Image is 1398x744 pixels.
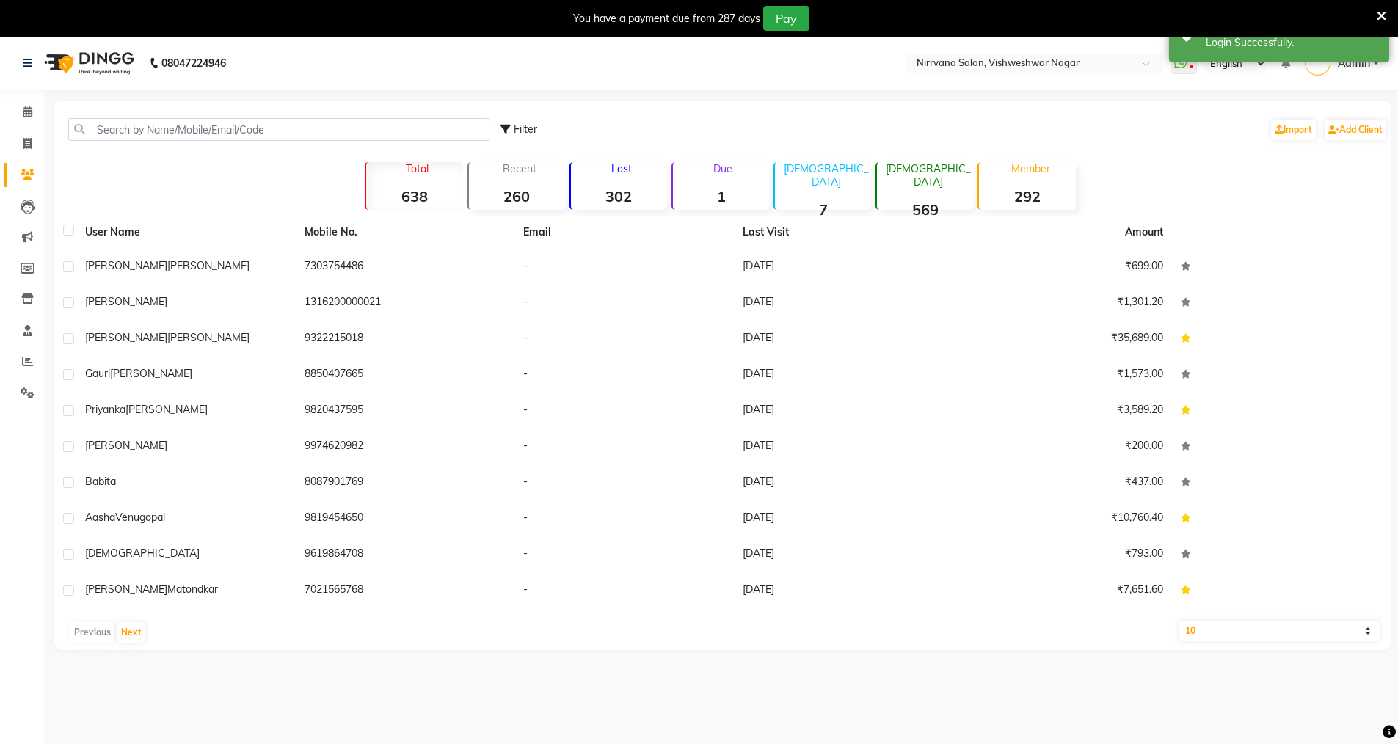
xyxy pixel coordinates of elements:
span: [PERSON_NAME] [85,259,167,272]
td: - [514,357,734,393]
p: Recent [475,162,565,175]
td: ₹699.00 [953,249,1172,285]
td: ₹1,573.00 [953,357,1172,393]
td: ₹10,760.40 [953,501,1172,537]
th: Email [514,216,734,249]
td: [DATE] [734,501,953,537]
span: Babita [85,475,116,488]
td: - [514,393,734,429]
span: Gauri [85,367,110,380]
td: [DATE] [734,249,953,285]
td: [DATE] [734,357,953,393]
td: 9820437595 [296,393,515,429]
td: [DATE] [734,393,953,429]
td: - [514,465,734,501]
span: [PERSON_NAME] [85,439,167,452]
td: ₹200.00 [953,429,1172,465]
p: Total [372,162,462,175]
td: ₹1,301.20 [953,285,1172,321]
td: - [514,321,734,357]
th: Amount [1116,216,1172,249]
b: 08047224946 [161,43,226,84]
td: - [514,285,734,321]
td: [DATE] [734,429,953,465]
span: [DEMOGRAPHIC_DATA] [85,547,200,560]
td: ₹7,651.60 [953,573,1172,609]
th: Mobile No. [296,216,515,249]
td: 9619864708 [296,537,515,573]
td: - [514,429,734,465]
td: ₹437.00 [953,465,1172,501]
span: [PERSON_NAME] [167,259,250,272]
td: ₹3,589.20 [953,393,1172,429]
span: Aasha [85,511,115,524]
span: Admin [1338,56,1370,71]
img: Admin [1305,50,1330,76]
strong: 260 [469,187,565,205]
td: [DATE] [734,537,953,573]
p: [DEMOGRAPHIC_DATA] [781,162,871,189]
a: Import [1271,120,1316,140]
th: Last Visit [734,216,953,249]
strong: 1 [673,187,769,205]
button: Next [117,622,145,643]
td: [DATE] [734,321,953,357]
button: Pay [763,6,809,31]
p: [DEMOGRAPHIC_DATA] [883,162,973,189]
span: [PERSON_NAME] [85,331,167,344]
td: 1316200000021 [296,285,515,321]
strong: 292 [979,187,1075,205]
span: [PERSON_NAME] [125,403,208,416]
td: 9819454650 [296,501,515,537]
td: 8087901769 [296,465,515,501]
td: 7021565768 [296,573,515,609]
td: ₹793.00 [953,537,1172,573]
div: Login Successfully. [1206,35,1378,51]
span: priyanka [85,403,125,416]
img: logo [37,43,138,84]
th: User Name [76,216,296,249]
td: - [514,573,734,609]
span: [PERSON_NAME] [85,295,167,308]
p: Member [985,162,1075,175]
p: Lost [577,162,667,175]
td: 9974620982 [296,429,515,465]
td: - [514,501,734,537]
span: Matondkar [167,583,218,596]
td: - [514,537,734,573]
td: [DATE] [734,573,953,609]
span: [PERSON_NAME] [85,583,167,596]
td: [DATE] [734,465,953,501]
span: [PERSON_NAME] [110,367,192,380]
span: [PERSON_NAME] [167,331,250,344]
td: 7303754486 [296,249,515,285]
td: [DATE] [734,285,953,321]
span: Venugopal [115,511,165,524]
div: You have a payment due from 287 days [573,11,760,26]
strong: 638 [366,187,462,205]
strong: 302 [571,187,667,205]
td: 8850407665 [296,357,515,393]
p: Due [676,162,769,175]
input: Search by Name/Mobile/Email/Code [68,118,489,141]
td: 9322215018 [296,321,515,357]
td: ₹35,689.00 [953,321,1172,357]
span: Filter [514,123,537,136]
strong: 7 [775,200,871,219]
strong: 569 [877,200,973,219]
a: Add Client [1325,120,1386,140]
td: - [514,249,734,285]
